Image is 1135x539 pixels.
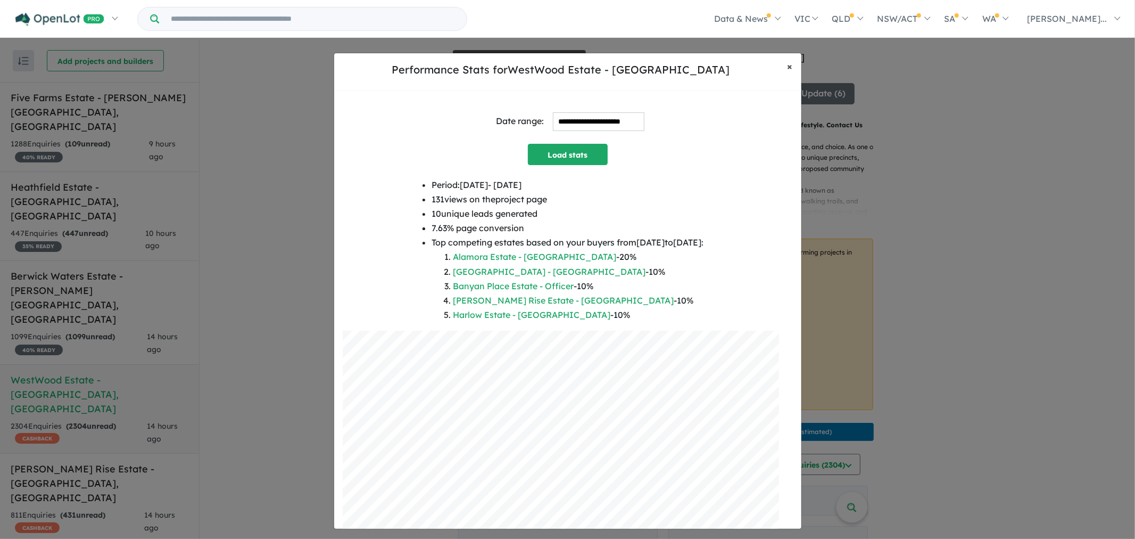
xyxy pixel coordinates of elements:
div: Date range: [496,114,544,128]
li: 7.63 % page conversion [432,221,703,235]
li: - 20 % [453,250,703,264]
li: - 10 % [453,265,703,279]
input: Try estate name, suburb, builder or developer [161,7,465,30]
li: - 10 % [453,279,703,293]
li: Top competing estates based on your buyers from [DATE] to [DATE] : [432,235,703,322]
a: [GEOGRAPHIC_DATA] - [GEOGRAPHIC_DATA] [453,266,645,277]
img: Openlot PRO Logo White [15,13,104,26]
span: [PERSON_NAME]... [1027,13,1107,24]
li: 10 unique leads generated [432,207,703,221]
button: Load stats [528,144,608,165]
a: Harlow Estate - [GEOGRAPHIC_DATA] [453,309,610,320]
li: - 10 % [453,308,703,322]
h5: Performance Stats for WestWood Estate - [GEOGRAPHIC_DATA] [343,62,779,78]
a: Alamora Estate - [GEOGRAPHIC_DATA] [453,251,616,262]
a: Banyan Place Estate - Officer [453,281,574,291]
a: [PERSON_NAME] Rise Estate - [GEOGRAPHIC_DATA] [453,295,674,306]
li: Period: [DATE] - [DATE] [432,178,703,192]
li: 131 views on the project page [432,192,703,207]
span: × [788,60,793,72]
li: - 10 % [453,293,703,308]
